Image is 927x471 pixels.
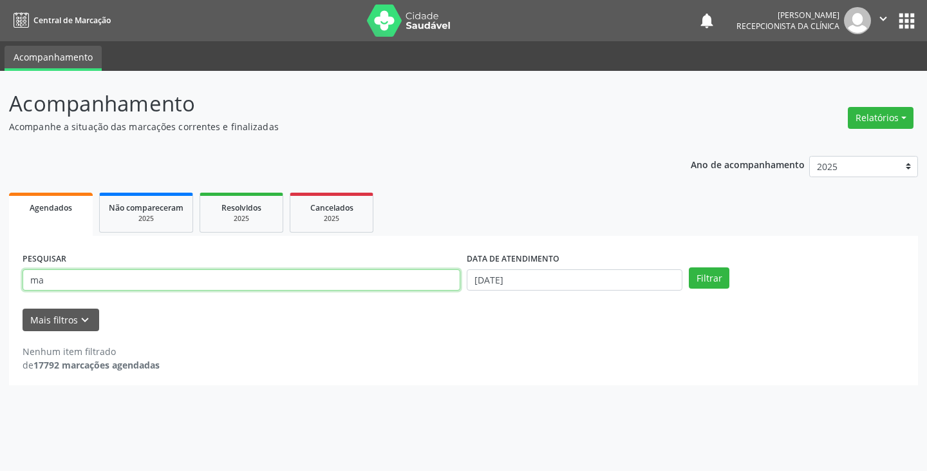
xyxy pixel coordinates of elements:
[30,202,72,213] span: Agendados
[698,12,716,30] button: notifications
[78,313,92,327] i: keyboard_arrow_down
[221,202,261,213] span: Resolvidos
[871,7,895,34] button: 
[23,358,160,372] div: de
[848,107,913,129] button: Relatórios
[109,202,183,213] span: Não compareceram
[844,7,871,34] img: img
[109,214,183,224] div: 2025
[895,10,918,32] button: apps
[23,249,66,269] label: PESQUISAR
[691,156,805,172] p: Ano de acompanhamento
[209,214,274,224] div: 2025
[9,88,645,120] p: Acompanhamento
[299,214,364,224] div: 2025
[5,46,102,71] a: Acompanhamento
[736,21,839,32] span: Recepcionista da clínica
[9,120,645,133] p: Acompanhe a situação das marcações correntes e finalizadas
[33,359,160,371] strong: 17792 marcações agendadas
[310,202,353,213] span: Cancelados
[23,345,160,358] div: Nenhum item filtrado
[736,10,839,21] div: [PERSON_NAME]
[9,10,111,31] a: Central de Marcação
[33,15,111,26] span: Central de Marcação
[467,269,682,291] input: Selecione um intervalo
[23,269,460,291] input: Nome, CNS
[689,267,729,289] button: Filtrar
[467,249,559,269] label: DATA DE ATENDIMENTO
[23,309,99,331] button: Mais filtroskeyboard_arrow_down
[876,12,890,26] i: 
